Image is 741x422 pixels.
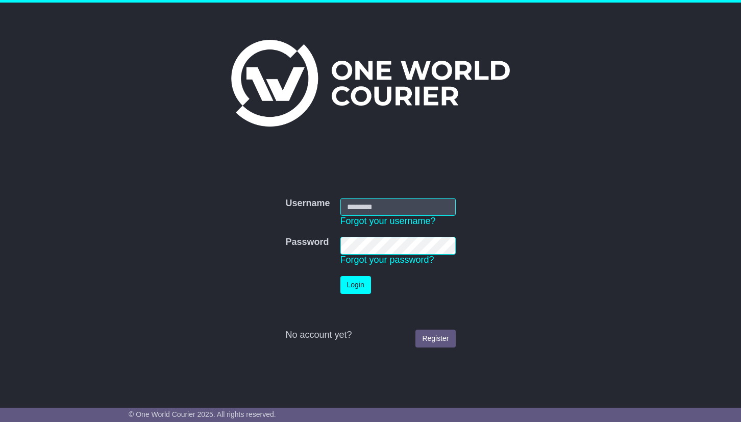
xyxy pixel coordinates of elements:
button: Login [340,276,371,294]
label: Username [285,198,330,209]
a: Forgot your username? [340,216,436,226]
span: © One World Courier 2025. All rights reserved. [129,410,276,418]
div: No account yet? [285,330,455,341]
a: Forgot your password? [340,255,434,265]
img: One World [231,40,510,127]
label: Password [285,237,329,248]
a: Register [415,330,455,347]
